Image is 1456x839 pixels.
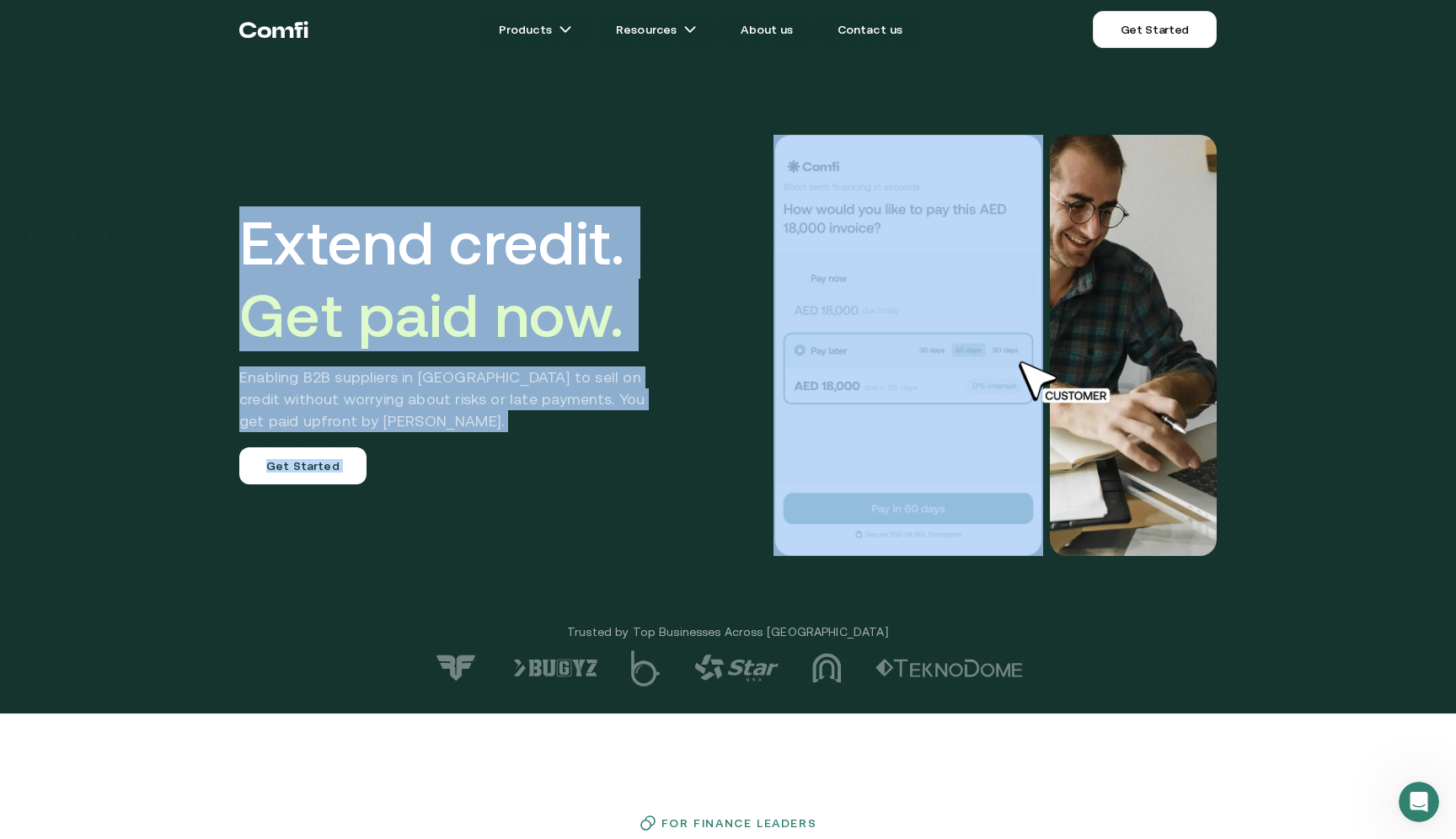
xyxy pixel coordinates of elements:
[559,23,572,36] img: arrow icons
[640,815,656,831] img: finance
[479,13,592,46] a: Productsarrow icons
[683,23,697,36] img: arrow icons
[513,659,597,677] img: logo-6
[773,135,1043,556] img: Would you like to pay this AED 18,000.00 invoice?
[239,4,308,55] a: Return to the top of the Comfi home page
[596,13,717,46] a: Resourcesarrow icons
[239,366,670,432] h2: Enabling B2B suppliers in [GEOGRAPHIC_DATA] to sell on credit without worrying about risks or lat...
[1399,782,1439,822] iframe: Intercom live chat
[433,654,479,682] img: logo-7
[239,281,624,350] span: Get paid now.
[239,206,670,351] h1: Extend credit.
[239,447,367,484] a: Get Started
[875,659,1023,677] img: logo-2
[661,816,816,830] h3: For Finance Leaders
[1050,135,1217,556] img: Would you like to pay this AED 18,000.00 invoice?
[694,655,779,681] img: logo-4
[812,653,842,683] img: logo-3
[817,13,923,46] a: Contact us
[1006,359,1129,406] img: cursor
[1093,11,1217,48] a: Get Started
[720,13,813,46] a: About us
[631,650,661,687] img: logo-5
